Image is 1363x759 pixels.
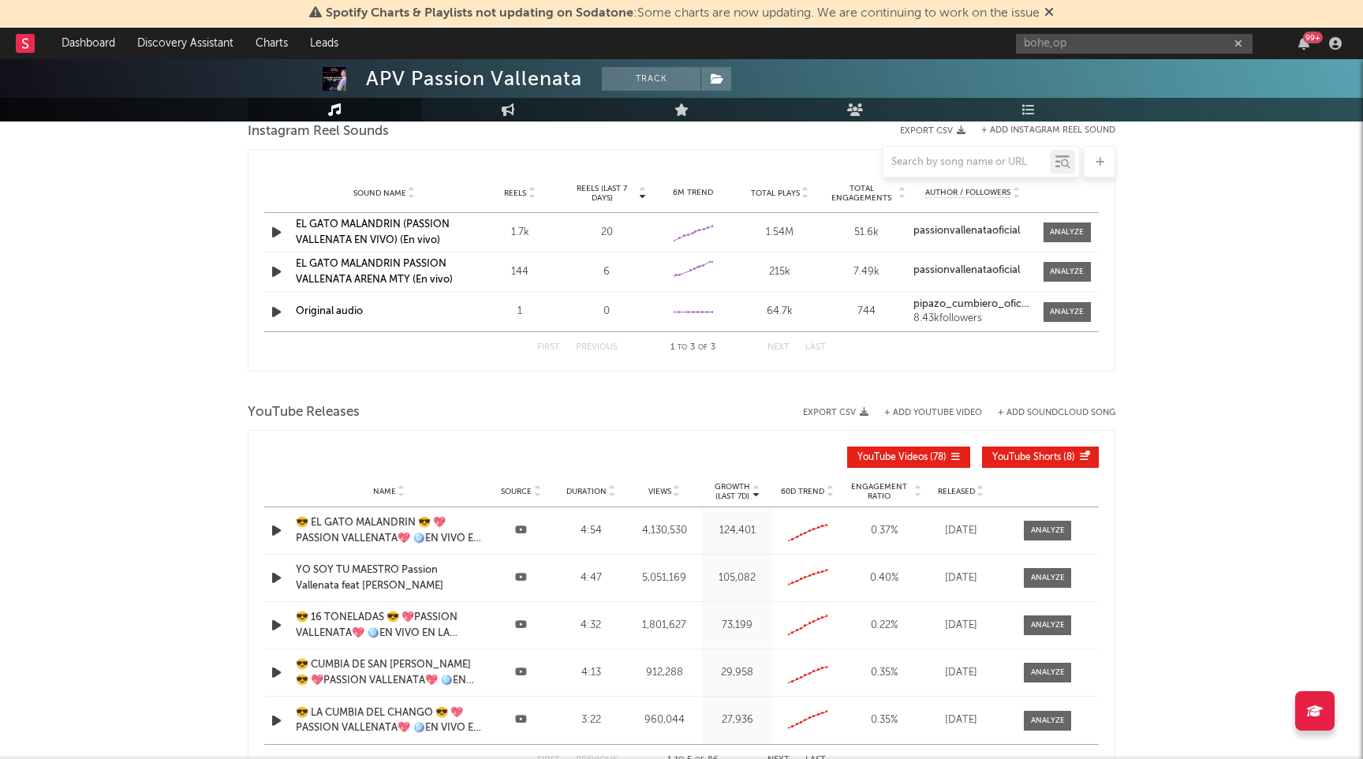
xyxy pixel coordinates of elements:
div: 744 [827,304,906,320]
a: Original audio [296,306,363,316]
div: + Add Instagram Reel Sound [965,126,1115,135]
span: Total Plays [751,189,800,198]
div: [DATE] [929,523,992,539]
button: + Add Instagram Reel Sound [981,126,1115,135]
div: + Add YouTube Video [868,409,982,417]
a: 😎 EL GATO MALANDRIN 😎 💖PASSION VALLENATA💖 🪩EN VIVO EN LA [GEOGRAPHIC_DATA]🪩 ✨25 DE ENERO 2025✨ [296,515,482,546]
div: 5,051,169 [630,570,699,586]
a: passionvallenataoficial [913,265,1032,276]
button: Previous [576,343,618,352]
button: + Add YouTube Video [884,409,982,417]
button: + Add SoundCloud Song [982,409,1115,417]
div: 4:13 [560,665,622,681]
div: 215k [741,264,820,280]
a: Leads [299,28,349,59]
div: 0.35 % [846,665,921,681]
div: 6M Trend [654,187,733,199]
div: 0.22 % [846,618,921,634]
div: 64.7k [741,304,820,320]
a: 😎 CUMBIA DE SAN [PERSON_NAME] 😎 💖PASSION VALLENATA💖 🪩EN VIVO EN LA [GEOGRAPHIC_DATA]🪩 ✨25 DE ENER... [296,657,482,688]
a: Charts [245,28,299,59]
span: YouTube Shorts [992,453,1061,462]
div: 912,288 [630,665,699,681]
div: 99 + [1303,32,1323,43]
span: Source [501,487,532,496]
div: 8.43k followers [913,313,1032,324]
a: 😎 LA CUMBIA DEL CHANGO 😎 💖PASSION VALLENATA💖 🪩EN VIVO EN LA [GEOGRAPHIC_DATA]🪩 ✨25 DE ENERO 2025✨ [296,705,482,736]
button: Track [602,67,700,91]
p: Growth [715,482,750,492]
span: Sound Name [353,189,406,198]
div: 4:32 [560,618,622,634]
input: Search by song name or URL [883,156,1050,169]
div: [DATE] [929,618,992,634]
span: ( 78 ) [857,453,947,462]
div: 4:47 [560,570,622,586]
span: : Some charts are now updating. We are continuing to work on the issue [326,7,1040,20]
div: [DATE] [929,712,992,728]
div: 51.6k [827,225,906,241]
button: YouTube Shorts(8) [982,447,1099,468]
div: 105,082 [706,570,768,586]
a: EL GATO MALANDRIN (PASSION VALLENATA EN VIVO) (En vivo) [296,219,450,245]
div: 1 3 3 [649,338,736,357]
strong: pipazo_cumbiero_oficial [913,299,1032,309]
a: YO SOY TU MAESTRO Passion Vallenata feat [PERSON_NAME] [296,563,482,593]
strong: passionvallenataoficial [913,265,1020,275]
span: Engagement Ratio [846,482,912,501]
div: 29,958 [706,665,768,681]
span: 60D Trend [781,487,824,496]
span: Name [373,487,396,496]
div: 4,130,530 [630,523,699,539]
span: Total Engagements [827,184,897,203]
div: 0.35 % [846,712,921,728]
div: 27,936 [706,712,768,728]
div: 73,199 [706,618,768,634]
button: YouTube Videos(78) [847,447,970,468]
div: 6 [567,264,646,280]
span: Duration [566,487,607,496]
span: to [678,344,687,351]
div: 20 [567,225,646,241]
button: + Add SoundCloud Song [998,409,1115,417]
button: First [537,343,560,352]
a: 😎 16 TONELADAS 😎 💖PASSION VALLENATA💖 🪩EN VIVO EN LA [GEOGRAPHIC_DATA]🪩 ✨25 DE ENERO 2025✨ [296,610,482,641]
span: of [698,344,708,351]
span: YouTube Videos [857,453,928,462]
div: 1.54M [741,225,820,241]
a: Discovery Assistant [126,28,245,59]
span: ( 8 ) [992,453,1075,462]
a: EL GATO MALANDRIN PASSION VALLENATA ARENA MTY (En vivo) [296,259,453,285]
div: 1.7k [480,225,559,241]
span: Reels [504,189,526,198]
button: Last [805,343,826,352]
div: [DATE] [929,570,992,586]
span: Views [648,487,671,496]
div: 144 [480,264,559,280]
div: 1 [480,304,559,320]
button: Export CSV [803,408,868,417]
div: 0.40 % [846,570,921,586]
span: Released [938,487,975,496]
div: 0.37 % [846,523,921,539]
strong: passionvallenataoficial [913,226,1020,236]
a: passionvallenataoficial [913,226,1032,237]
p: (Last 7d) [715,492,750,501]
div: 3:22 [560,712,622,728]
div: [DATE] [929,665,992,681]
a: pipazo_cumbiero_oficial [913,299,1032,310]
span: Instagram Reel Sounds [248,122,389,141]
span: Dismiss [1044,7,1054,20]
div: 0 [567,304,646,320]
span: Reels (last 7 days) [567,184,637,203]
div: 7.49k [827,264,906,280]
span: Spotify Charts & Playlists not updating on Sodatone [326,7,633,20]
button: Next [767,343,790,352]
div: 124,401 [706,523,768,539]
button: Export CSV [900,126,965,136]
